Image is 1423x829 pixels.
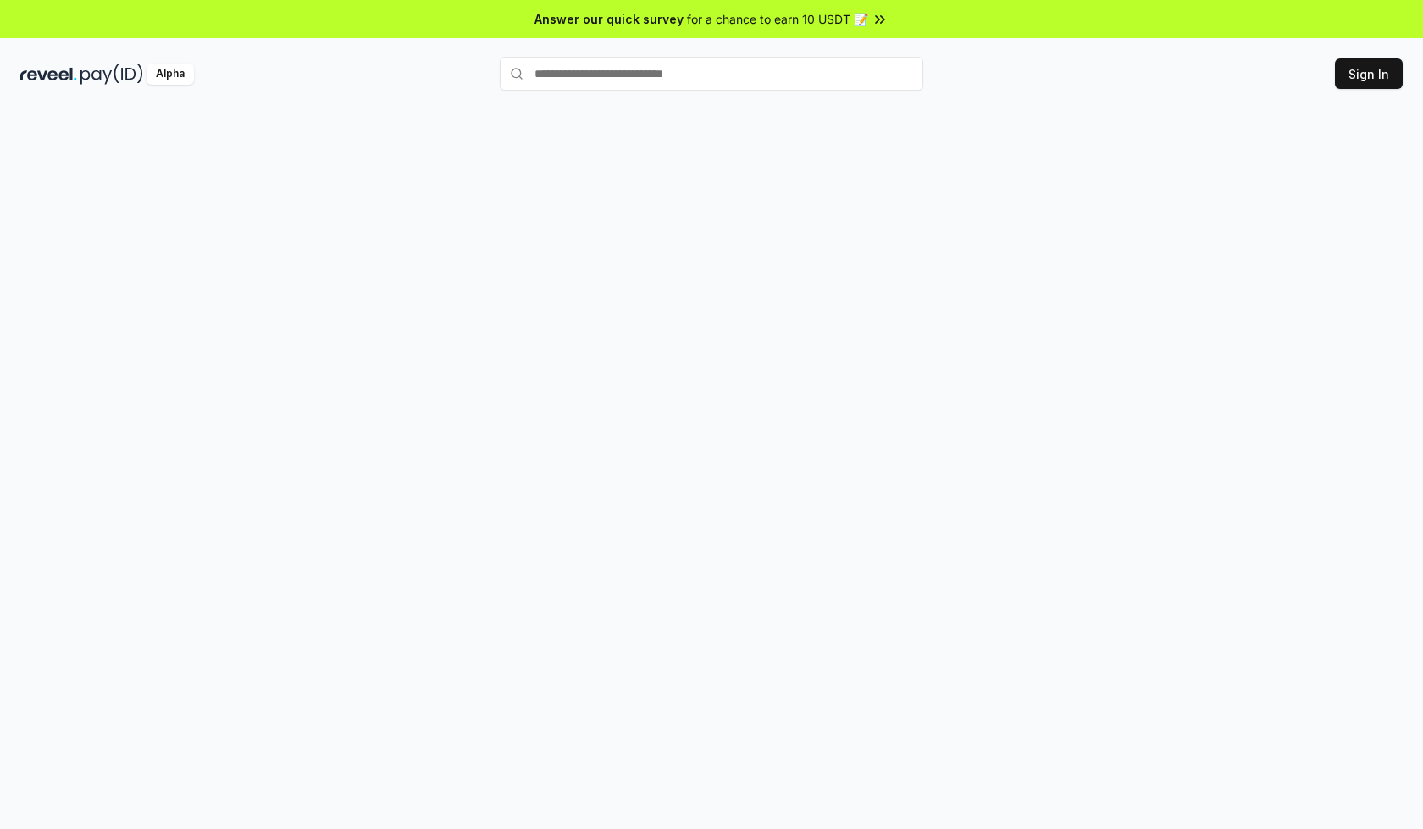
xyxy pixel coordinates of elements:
[534,10,684,28] span: Answer our quick survey
[1335,58,1403,89] button: Sign In
[20,64,77,85] img: reveel_dark
[687,10,868,28] span: for a chance to earn 10 USDT 📝
[147,64,194,85] div: Alpha
[80,64,143,85] img: pay_id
